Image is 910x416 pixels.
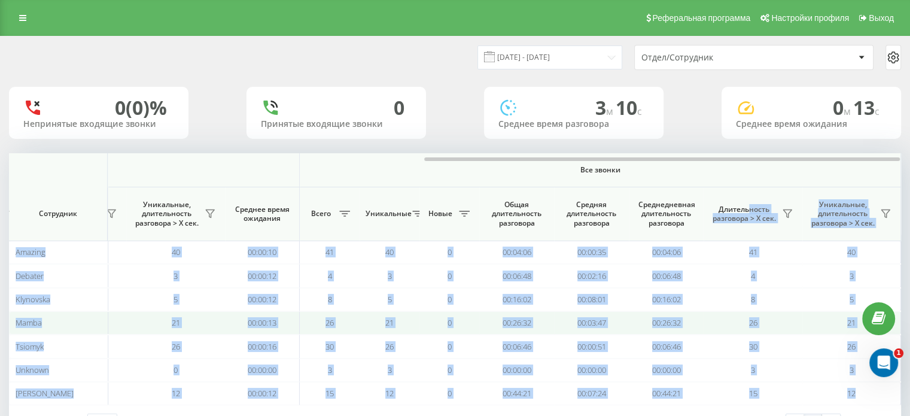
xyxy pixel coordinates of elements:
span: 8 [328,294,332,305]
td: 00:06:46 [629,335,704,358]
span: 21 [385,317,394,328]
td: 00:07:24 [554,382,629,405]
span: Уникальные, длительность разговора > Х сек. [132,200,201,228]
span: 30 [749,341,757,352]
span: Настройки профиля [771,13,849,23]
span: 40 [385,247,394,257]
span: 12 [385,388,394,399]
td: 00:06:48 [479,264,554,287]
td: 00:06:48 [629,264,704,287]
span: 3 [388,365,392,375]
td: 00:00:10 [225,241,300,264]
div: Непринятые входящие звонки [23,119,174,129]
span: 15 [749,388,757,399]
span: 12 [172,388,180,399]
span: 10 [616,95,642,120]
span: Debater [16,271,44,281]
span: c [875,105,879,118]
span: 0 [448,294,452,305]
span: 0 [833,95,853,120]
span: 0 [448,317,452,328]
td: 00:08:01 [554,288,629,311]
td: 00:03:47 [554,311,629,335]
td: 00:00:51 [554,335,629,358]
td: 00:16:02 [479,288,554,311]
span: 0 [448,271,452,281]
span: 5 [174,294,178,305]
span: Unknown [16,365,49,375]
div: Принятые входящие звонки [261,119,412,129]
span: Сотрудник [19,209,97,218]
div: Среднее время ожидания [736,119,887,129]
td: 00:00:00 [479,359,554,382]
span: 3 [388,271,392,281]
td: 00:00:35 [554,241,629,264]
td: 00:04:06 [629,241,704,264]
span: Общая длительность разговора [488,200,545,228]
span: Уникальные [366,209,409,218]
span: Средняя длительность разговора [563,200,620,228]
span: 3 [850,365,854,375]
span: 0 [448,341,452,352]
span: 26 [749,317,757,328]
td: 00:00:00 [225,359,300,382]
td: 00:00:00 [629,359,704,382]
span: Уникальные, длительность разговора > Х сек. [808,200,876,228]
td: 00:00:00 [554,359,629,382]
span: 26 [172,341,180,352]
span: 0 [174,365,178,375]
span: 3 [595,95,616,120]
td: 00:26:32 [479,311,554,335]
td: 00:44:21 [479,382,554,405]
span: 5 [850,294,854,305]
span: 40 [847,247,856,257]
iframe: Intercom live chat [869,348,898,377]
span: Новые [425,209,455,218]
td: 00:02:16 [554,264,629,287]
span: 3 [751,365,755,375]
td: 00:00:12 [225,382,300,405]
span: 8 [751,294,755,305]
span: 13 [853,95,879,120]
div: 0 [394,96,404,119]
span: [PERSON_NAME] [16,388,74,399]
span: м [844,105,853,118]
span: 4 [751,271,755,281]
span: 3 [174,271,178,281]
td: 00:04:06 [479,241,554,264]
td: 00:00:13 [225,311,300,335]
span: 41 [749,247,757,257]
span: 15 [325,388,334,399]
span: 21 [172,317,180,328]
span: 41 [325,247,334,257]
span: Все звонки [335,165,865,175]
span: 21 [847,317,856,328]
span: 3 [850,271,854,281]
span: 26 [385,341,394,352]
span: 1 [894,348,903,358]
span: Klynovska [16,294,50,305]
td: 00:00:12 [225,288,300,311]
span: Среднее время ожидания [234,205,290,223]
span: 30 [325,341,334,352]
span: 12 [847,388,856,399]
td: 00:16:02 [629,288,704,311]
div: Среднее время разговора [498,119,649,129]
span: 40 [172,247,180,257]
span: Реферальная программа [652,13,750,23]
span: Длительность разговора > Х сек. [710,205,778,223]
span: Среднедневная длительность разговора [638,200,695,228]
span: м [606,105,616,118]
span: c [637,105,642,118]
span: Mamba [16,317,42,328]
span: Tsiomyk [16,341,44,352]
span: 0 [448,388,452,399]
span: 3 [328,365,332,375]
span: Всего [306,209,336,218]
span: 0 [448,247,452,257]
td: 00:00:16 [225,335,300,358]
td: 00:06:46 [479,335,554,358]
span: 26 [325,317,334,328]
span: 5 [388,294,392,305]
span: 0 [448,365,452,375]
